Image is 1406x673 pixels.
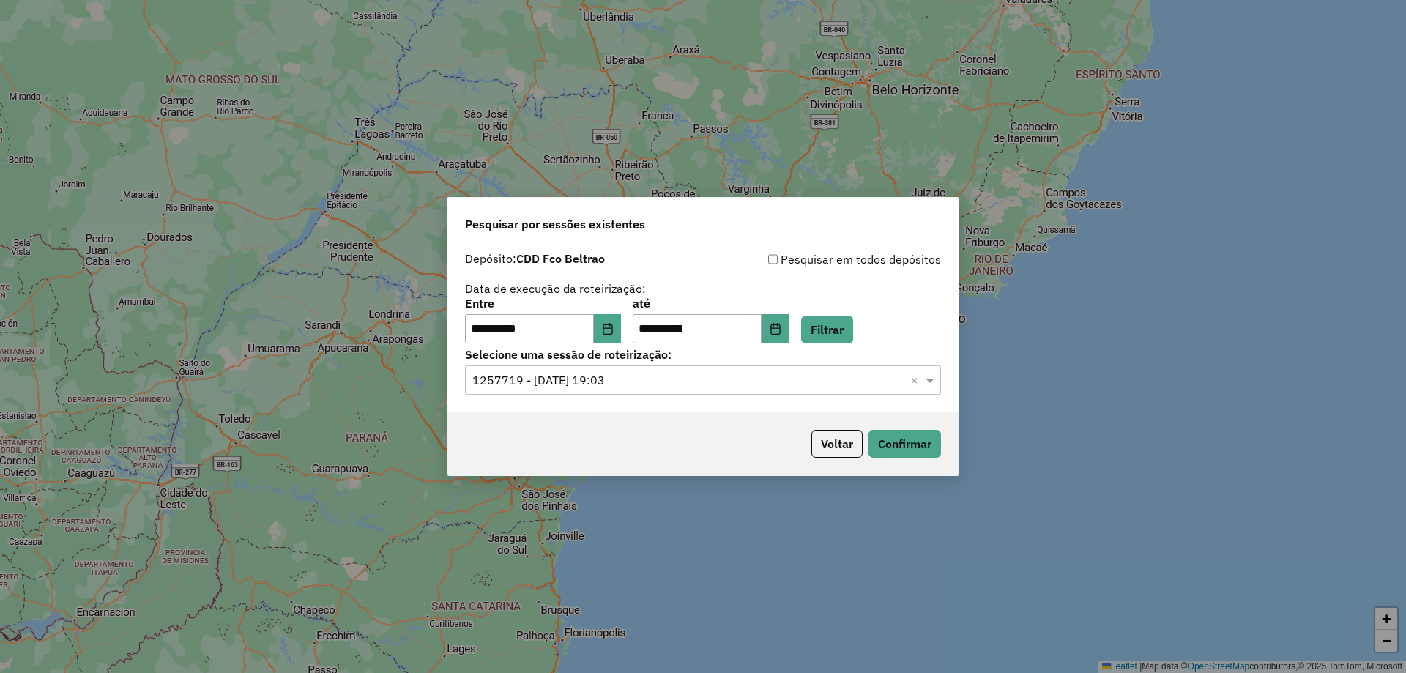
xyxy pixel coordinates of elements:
label: até [633,294,789,312]
label: Selecione uma sessão de roteirização: [465,346,941,363]
button: Choose Date [762,314,789,343]
span: Pesquisar por sessões existentes [465,215,645,233]
button: Choose Date [594,314,622,343]
label: Data de execução da roteirização: [465,280,646,297]
label: Entre [465,294,621,312]
button: Filtrar [801,316,853,343]
button: Voltar [811,430,863,458]
button: Confirmar [868,430,941,458]
span: Clear all [910,371,923,389]
label: Depósito: [465,250,605,267]
div: Pesquisar em todos depósitos [703,250,941,268]
strong: CDD Fco Beltrao [516,251,605,266]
